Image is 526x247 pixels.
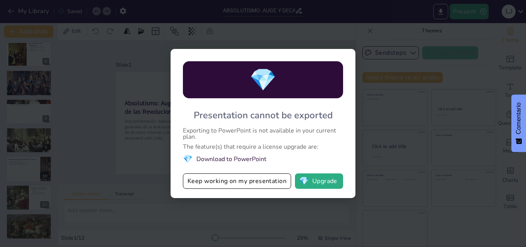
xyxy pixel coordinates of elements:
span: diamond [183,154,193,164]
button: Comentarios - Mostrar encuesta [511,95,526,152]
button: diamondUpgrade [295,173,343,189]
div: Exporting to PowerPoint is not available in your current plan. [183,128,343,140]
li: Download to PowerPoint [183,154,343,164]
span: diamond [250,65,276,95]
span: diamond [299,177,309,185]
div: The feature(s) that require a license upgrade are: [183,144,343,150]
button: Keep working on my presentation [183,173,291,189]
div: Presentation cannot be exported [194,109,333,121]
font: Comentario [515,102,522,134]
